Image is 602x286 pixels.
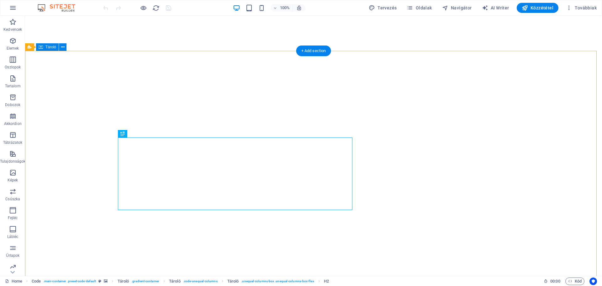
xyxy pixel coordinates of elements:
[589,278,597,285] button: Usercentrics
[169,278,181,285] span: Kattintson a kijelöléshez. Dupla kattintás az szerkesztéshez
[98,279,101,283] i: Ez az elem egy testreszabható előre beállítás
[8,215,18,220] p: Fejléc
[369,5,397,11] span: Tervezés
[565,278,584,285] button: Kód
[442,5,472,11] span: Navigátor
[131,278,159,285] span: . gradient-container
[324,278,329,285] span: Kattintson a kijelöléshez. Dupla kattintás az szerkesztéshez
[366,3,399,13] button: Tervezés
[563,3,599,13] button: Továbbiak
[43,278,96,285] span: . main-container .preset-code-default
[118,278,129,285] span: Kattintson a kijelöléshez. Dupla kattintás az szerkesztéshez
[404,3,434,13] button: Oldalak
[140,4,147,12] button: Kattintson ide az előnézeti módból való kilépéshez és a szerkesztés folytatásához
[3,27,22,32] p: Kedvencek
[227,278,239,285] span: Kattintson a kijelöléshez. Dupla kattintás az szerkesztéshez
[5,65,21,70] p: Oszlopok
[32,278,329,285] nav: breadcrumb
[152,4,160,12] button: reload
[366,3,399,13] div: Tervezés (Ctrl+Alt+Y)
[568,278,582,285] span: Kód
[5,102,20,107] p: Dobozok
[36,4,83,12] img: Editor Logo
[550,278,560,285] span: 00 00
[407,5,432,11] span: Oldalak
[517,3,558,13] button: Közzététel
[4,121,22,126] p: Akkordion
[3,140,22,145] p: Táblázatok
[271,4,293,12] button: 100%
[296,5,302,11] i: Átméretezés esetén automatikusan beállítja a nagyítási szintet a választott eszköznek megfelelően.
[104,279,108,283] i: Ez az elem hátteret tartalmaz
[555,279,556,283] span: :
[7,46,19,51] p: Elemek
[440,3,474,13] button: Navigátor
[296,46,331,56] div: + Add section
[522,5,553,11] span: Közzététel
[6,253,19,258] p: Űrlapok
[45,45,56,49] span: Tároló
[32,278,41,285] span: Kattintson a kijelöléshez. Dupla kattintás az szerkesztéshez
[544,278,560,285] h6: Munkamenet idő
[241,278,314,285] span: . unequal-columns-box .unequal-columns-box-flex
[5,84,21,89] p: Tartalom
[479,3,512,13] button: AI Writer
[280,4,290,12] h6: 100%
[8,178,18,183] p: Képek
[5,197,20,202] p: Csúszka
[7,234,18,239] p: Lábléc
[5,278,22,285] a: Kattintson a kijelölés megszüntetéséhez. Dupla kattintás az oldalak megnyitásához
[183,278,218,285] span: . code-unequal-columns
[482,5,509,11] span: AI Writer
[566,5,597,11] span: Továbbiak
[152,4,160,12] i: Weboldal újratöltése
